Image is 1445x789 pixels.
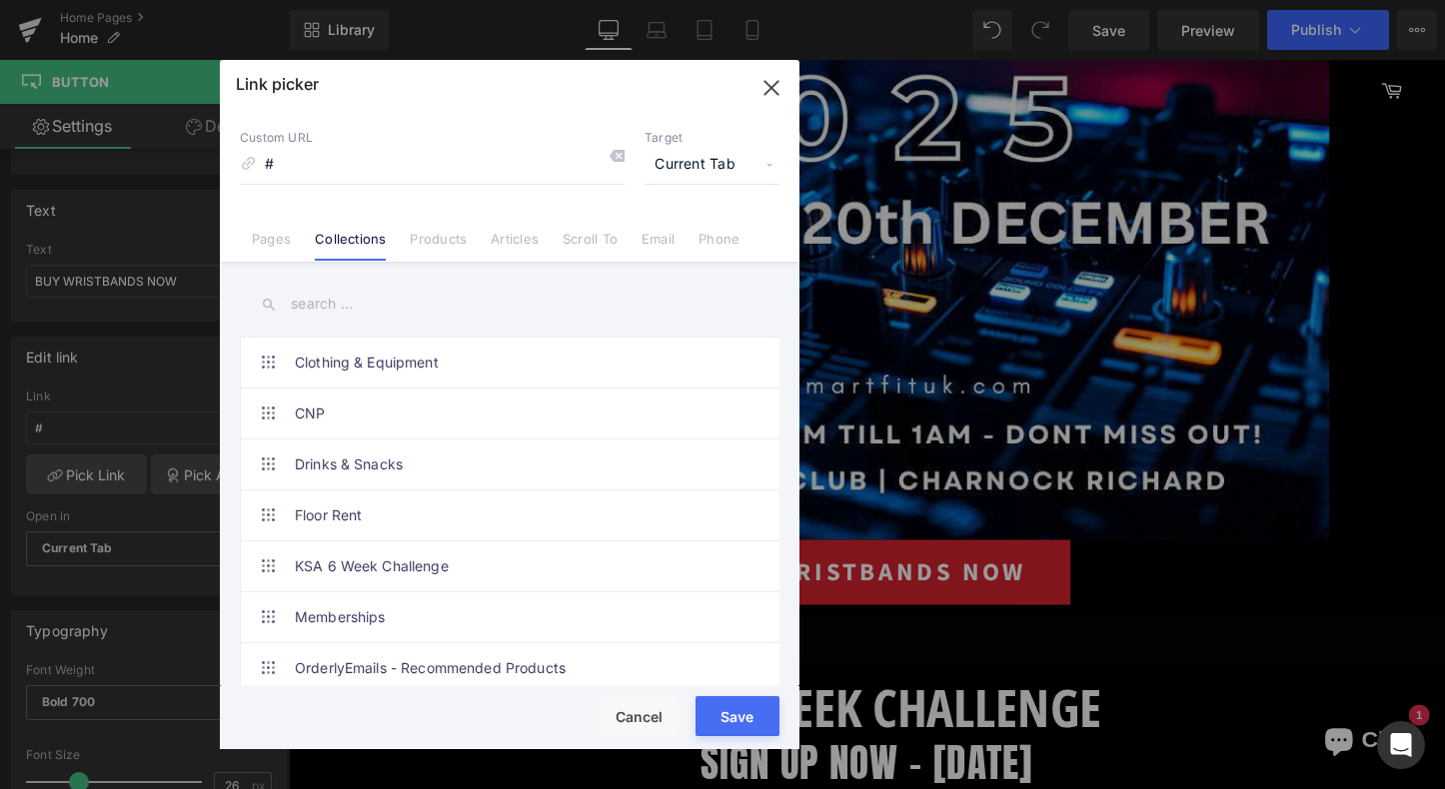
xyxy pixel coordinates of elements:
a: Articles [491,231,539,261]
a: Floor Rent [295,490,734,540]
a: Drinks & Snacks [295,439,734,489]
a: Clothing & Equipment [295,338,734,388]
input: https://gempages.net [240,146,625,184]
a: Collections [315,231,386,261]
a: Products [410,231,467,261]
button: Cancel [600,696,680,736]
p: Target [645,130,779,146]
inbox-online-store-chat: Shopify online store chat [1065,681,1193,746]
input: search ... [240,282,779,327]
span: Current Tab [645,146,779,184]
button: Save [696,696,779,736]
a: Memberships [295,592,734,642]
a: Pages [252,231,291,261]
a: CNP [295,389,734,438]
p: Custom URL [240,130,625,146]
a: KSA 6 Week Challenge [295,541,734,591]
a: OrderlyEmails - Recommended Products [295,643,734,693]
div: Open Intercom Messenger [1377,721,1425,769]
p: Link picker [236,74,319,94]
a: Phone [699,231,739,261]
a: Email [642,231,675,261]
a: BUY WRISTBANDS NOW [392,501,817,569]
a: Scroll To [563,231,618,261]
span: BUY WRISTBANDS NOW [438,517,771,553]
